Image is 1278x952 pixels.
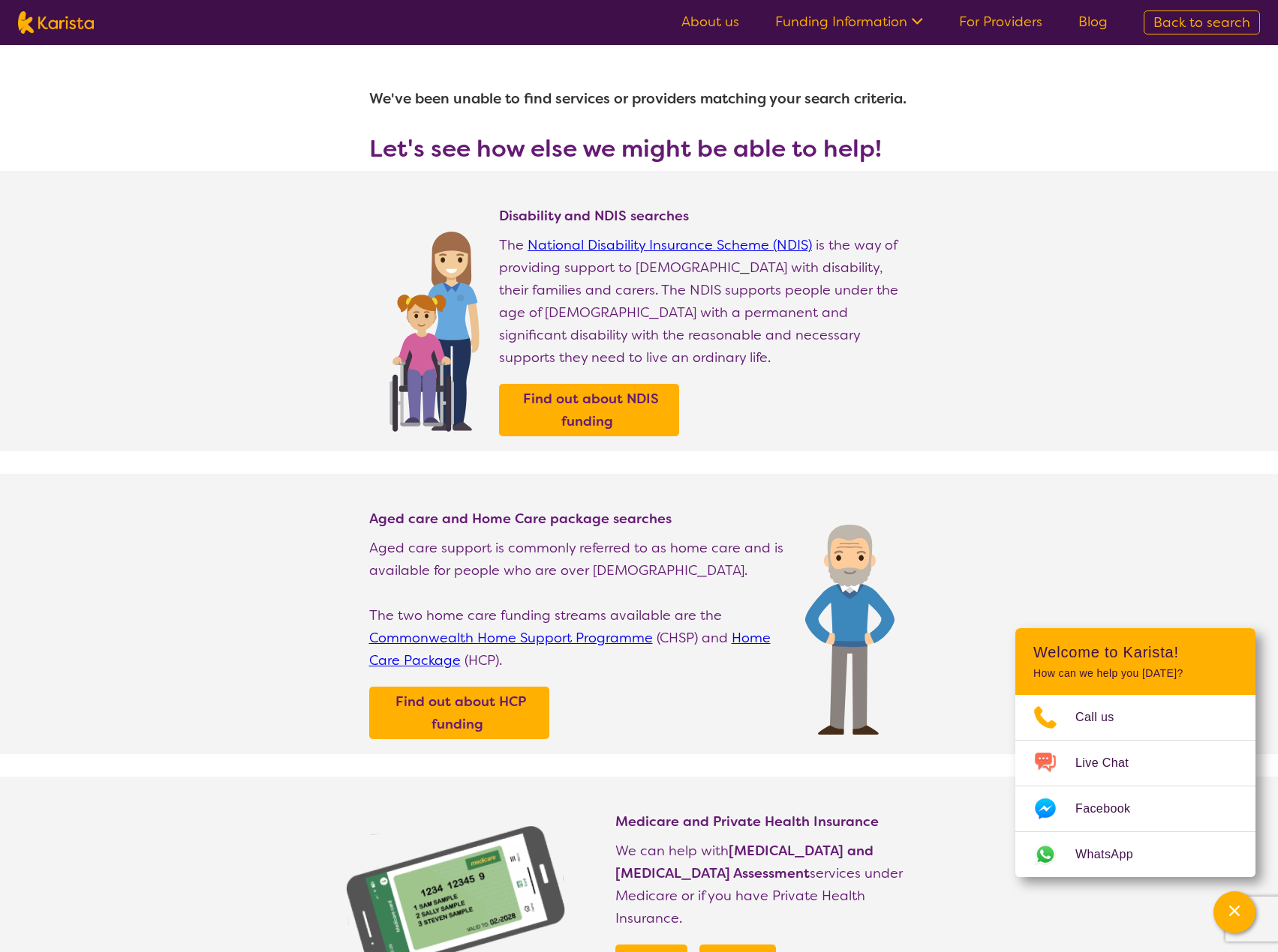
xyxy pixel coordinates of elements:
a: Funding Information [775,13,923,31]
div: Channel Menu [1015,628,1255,877]
a: About us [681,13,739,31]
h4: Disability and NDIS searches [499,207,910,225]
a: Blog [1078,13,1108,31]
span: WhatsApp [1075,843,1151,866]
b: [MEDICAL_DATA] and [MEDICAL_DATA] Assessment [615,842,874,882]
a: For Providers [959,13,1042,31]
p: How can we help you [DATE]? [1033,667,1237,680]
h2: Welcome to Karista! [1033,643,1237,661]
a: National Disability Insurance Scheme (NDIS) [528,236,812,254]
img: Karista logo [18,11,94,34]
a: Commonwealth Home Support Programme [369,629,653,647]
h1: We've been unable to find services or providers matching your search criteria. [369,81,910,117]
h4: Medicare and Private Health Insurance [615,813,910,831]
span: Facebook [1075,798,1148,820]
b: Find out about NDIS funding [523,390,659,430]
span: Live Chat [1075,752,1147,774]
b: Find out about HCP funding [395,693,526,733]
p: Aged care support is commonly referred to as home care and is available for people who are over [... [369,537,790,582]
img: Find Age care and home care package services and providers [805,525,895,735]
span: Call us [1075,706,1132,729]
ul: Choose channel [1015,695,1255,877]
p: The is the way of providing support to [DEMOGRAPHIC_DATA] with disability, their families and car... [499,234,910,369]
a: Find out about NDIS funding [503,388,675,433]
h3: Let's see how else we might be able to help! [369,135,910,162]
p: We can help with services under Medicare or if you have Private Health Insurance. [615,840,910,930]
img: Find NDIS and Disability services and providers [384,222,484,432]
a: Back to search [1144,10,1260,34]
button: Channel Menu [1213,891,1255,933]
h4: Aged care and Home Care package searches [369,510,790,528]
p: The two home care funding streams available are the (CHSP) and (HCP). [369,604,790,672]
span: Back to search [1153,13,1250,31]
a: Web link opens in a new tab. [1015,832,1255,877]
a: Find out about HCP funding [373,690,546,735]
